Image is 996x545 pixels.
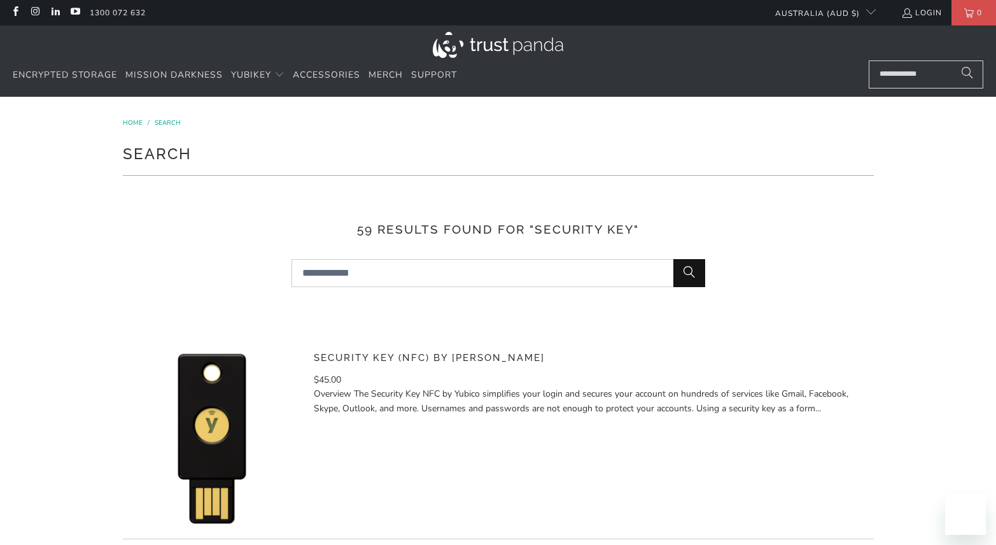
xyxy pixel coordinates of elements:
[125,69,223,81] span: Mission Darkness
[123,220,874,239] h3: 59 results found for "security key"
[314,387,864,416] p: Overview The Security Key NFC by Yubico simplifies your login and secures your account on hundred...
[69,8,80,18] a: Trust Panda Australia on YouTube
[314,352,545,364] a: Security Key (NFC) by [PERSON_NAME]
[368,60,403,90] a: Merch
[148,118,150,127] span: /
[123,118,143,127] span: Home
[291,259,705,287] input: Search...
[951,60,983,88] button: Search
[123,140,874,166] h1: Search
[13,60,117,90] a: Encrypted Storage
[411,60,457,90] a: Support
[155,118,181,127] a: Search
[125,60,223,90] a: Mission Darkness
[869,60,983,88] input: Search...
[10,8,20,18] a: Trust Panda Australia on Facebook
[368,69,403,81] span: Merch
[29,8,40,18] a: Trust Panda Australia on Instagram
[231,69,271,81] span: YubiKey
[13,60,457,90] nav: Translation missing: en.navigation.header.main_nav
[13,69,117,81] span: Encrypted Storage
[901,6,942,20] a: Login
[90,6,146,20] a: 1300 072 632
[50,8,60,18] a: Trust Panda Australia on LinkedIn
[945,494,986,535] iframe: Button to launch messaging window
[123,348,301,526] img: Security Key (NFC) by Yubico
[433,32,563,58] img: Trust Panda Australia
[673,259,705,287] button: Search
[314,374,341,386] span: $45.00
[293,60,360,90] a: Accessories
[231,60,284,90] summary: YubiKey
[411,69,457,81] span: Support
[123,118,144,127] a: Home
[293,69,360,81] span: Accessories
